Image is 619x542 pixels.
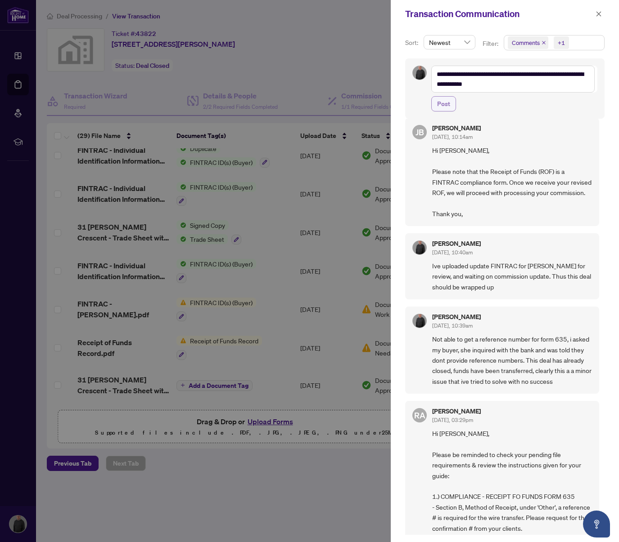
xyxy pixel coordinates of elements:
[432,240,481,247] h5: [PERSON_NAME]
[413,314,426,328] img: Profile Icon
[483,39,500,49] p: Filter:
[432,261,592,292] span: Ive uploaded update FINTRAC for [PERSON_NAME] for review, and waiting on commission update. Thus ...
[413,241,426,254] img: Profile Icon
[414,409,425,422] span: RA
[432,322,473,329] span: [DATE], 10:39am
[405,7,593,21] div: Transaction Communication
[432,145,592,219] span: Hi [PERSON_NAME], Please note that the Receipt of Funds (ROF) is a FINTRAC compliance form. Once ...
[431,96,456,111] button: Post
[432,408,481,414] h5: [PERSON_NAME]
[405,38,420,48] p: Sort:
[432,125,481,131] h5: [PERSON_NAME]
[432,417,473,423] span: [DATE], 03:29pm
[432,334,592,387] span: Not able to get a reference number for form 635, i asked my buyer, she inquired with the bank and...
[432,133,473,140] span: [DATE], 10:14am
[416,126,424,138] span: JB
[596,11,602,17] span: close
[432,249,473,256] span: [DATE], 10:40am
[512,38,540,47] span: Comments
[432,314,481,320] h5: [PERSON_NAME]
[583,511,610,538] button: Open asap
[437,97,450,111] span: Post
[558,38,565,47] div: +1
[429,36,470,49] span: Newest
[508,36,548,49] span: Comments
[542,40,546,45] span: close
[413,66,426,80] img: Profile Icon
